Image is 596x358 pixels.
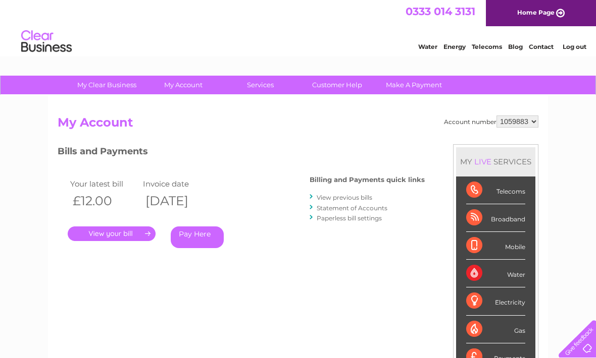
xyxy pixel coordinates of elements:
a: . [68,226,156,241]
a: My Account [142,76,225,94]
a: Make A Payment [372,76,456,94]
a: Contact [529,43,554,50]
h4: Billing and Payments quick links [310,176,425,184]
div: Broadband [466,204,525,232]
a: Water [418,43,437,50]
a: View previous bills [317,194,372,201]
a: Telecoms [472,43,502,50]
a: Log out [563,43,586,50]
div: Gas [466,316,525,343]
a: Paperless bill settings [317,214,382,222]
img: logo.png [21,26,72,57]
h2: My Account [58,115,538,135]
td: Invoice date [140,177,213,191]
a: Statement of Accounts [317,204,387,212]
a: Energy [443,43,466,50]
th: [DATE] [140,191,213,211]
a: Pay Here [171,226,224,248]
div: Electricity [466,287,525,315]
a: My Clear Business [65,76,148,94]
a: Blog [508,43,523,50]
div: MY SERVICES [456,147,535,176]
a: Services [219,76,302,94]
div: Account number [444,115,538,128]
h3: Bills and Payments [58,144,425,162]
div: Water [466,260,525,287]
td: Your latest bill [68,177,140,191]
a: 0333 014 3131 [406,5,475,18]
div: Telecoms [466,176,525,204]
a: Customer Help [295,76,379,94]
div: Clear Business is a trading name of Verastar Limited (registered in [GEOGRAPHIC_DATA] No. 3667643... [60,6,537,49]
th: £12.00 [68,191,140,211]
div: LIVE [472,157,493,166]
div: Mobile [466,232,525,260]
